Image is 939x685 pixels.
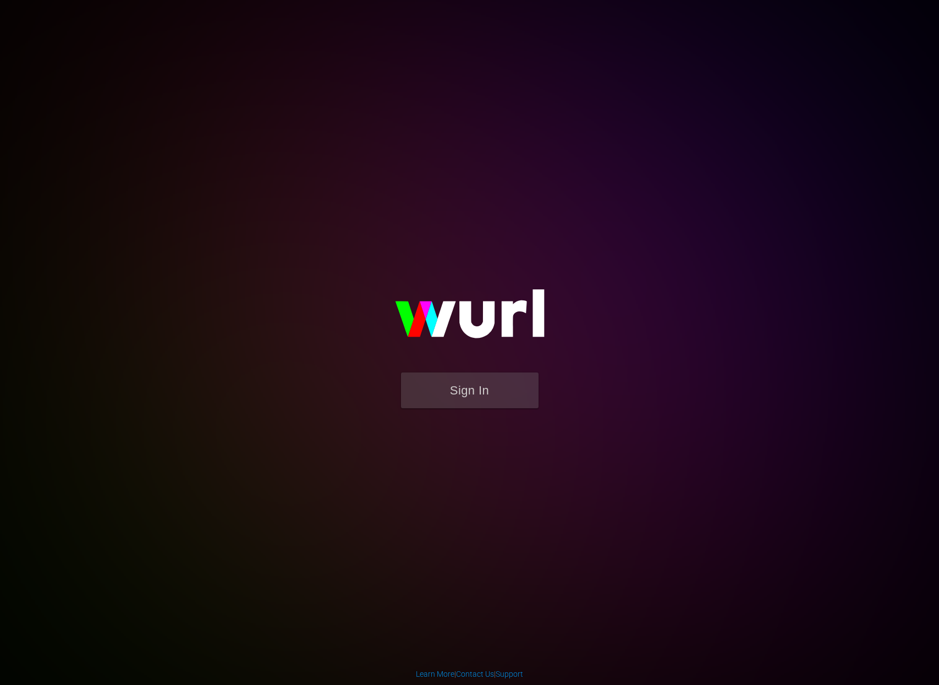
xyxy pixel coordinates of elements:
img: wurl-logo-on-black-223613ac3d8ba8fe6dc639794a292ebdb59501304c7dfd60c99c58986ef67473.svg [360,266,580,372]
a: Learn More [416,670,454,678]
a: Contact Us [456,670,494,678]
button: Sign In [401,372,539,408]
a: Support [496,670,523,678]
div: | | [416,668,523,679]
